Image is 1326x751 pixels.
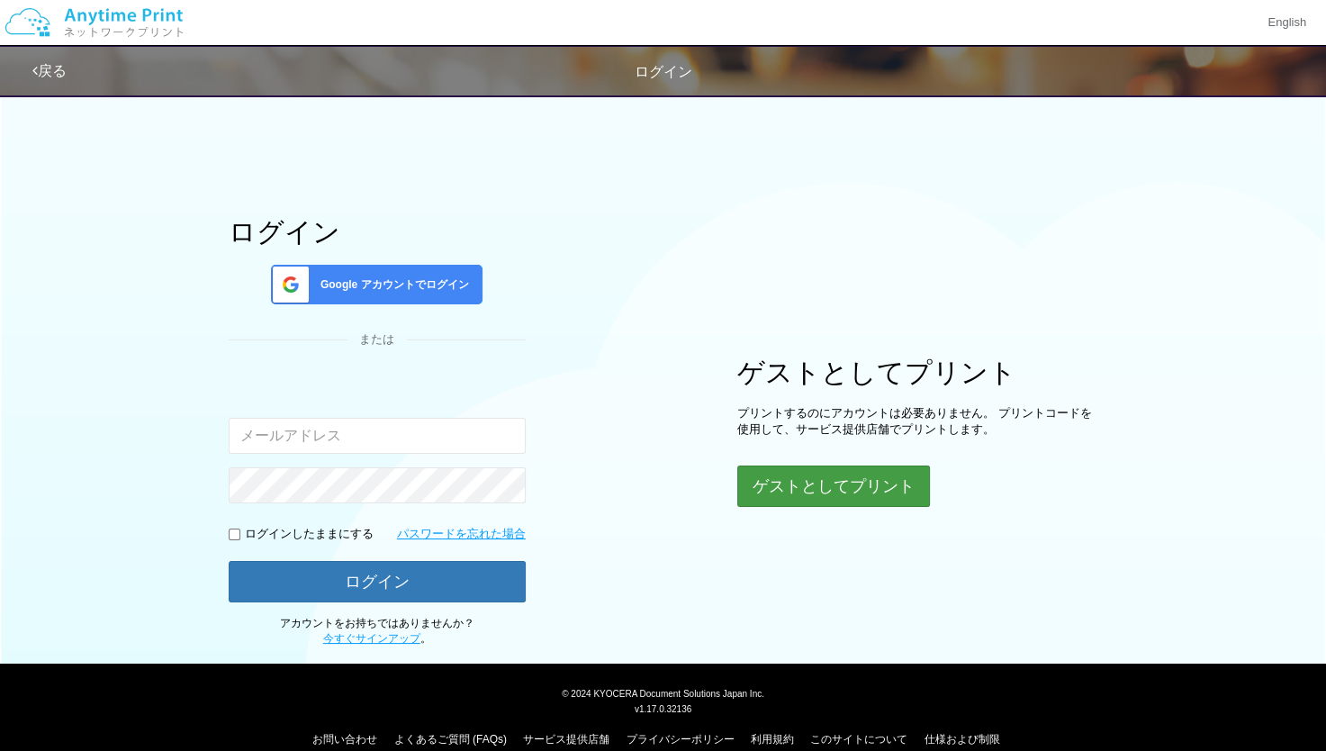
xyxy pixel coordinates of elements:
[523,733,609,746] a: サービス提供店舗
[229,331,526,348] div: または
[627,733,735,746] a: プライバシーポリシー
[925,733,1000,746] a: 仕様および制限
[635,703,691,714] span: v1.17.0.32136
[635,64,692,79] span: ログイン
[394,733,507,746] a: よくあるご質問 (FAQs)
[323,632,420,645] a: 今すぐサインアップ
[229,616,526,647] p: アカウントをお持ちではありませんか？
[737,357,1097,387] h1: ゲストとしてプリント
[229,418,526,454] input: メールアドレス
[229,561,526,602] button: ログイン
[751,733,794,746] a: 利用規約
[312,733,377,746] a: お問い合わせ
[32,63,67,78] a: 戻る
[562,687,764,699] span: © 2024 KYOCERA Document Solutions Japan Inc.
[245,526,374,543] p: ログインしたままにする
[397,526,526,543] a: パスワードを忘れた場合
[810,733,907,746] a: このサイトについて
[737,466,930,507] button: ゲストとしてプリント
[313,277,469,293] span: Google アカウントでログイン
[229,217,526,247] h1: ログイン
[737,405,1097,439] p: プリントするのにアカウントは必要ありません。 プリントコードを使用して、サービス提供店舗でプリントします。
[323,632,431,645] span: 。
